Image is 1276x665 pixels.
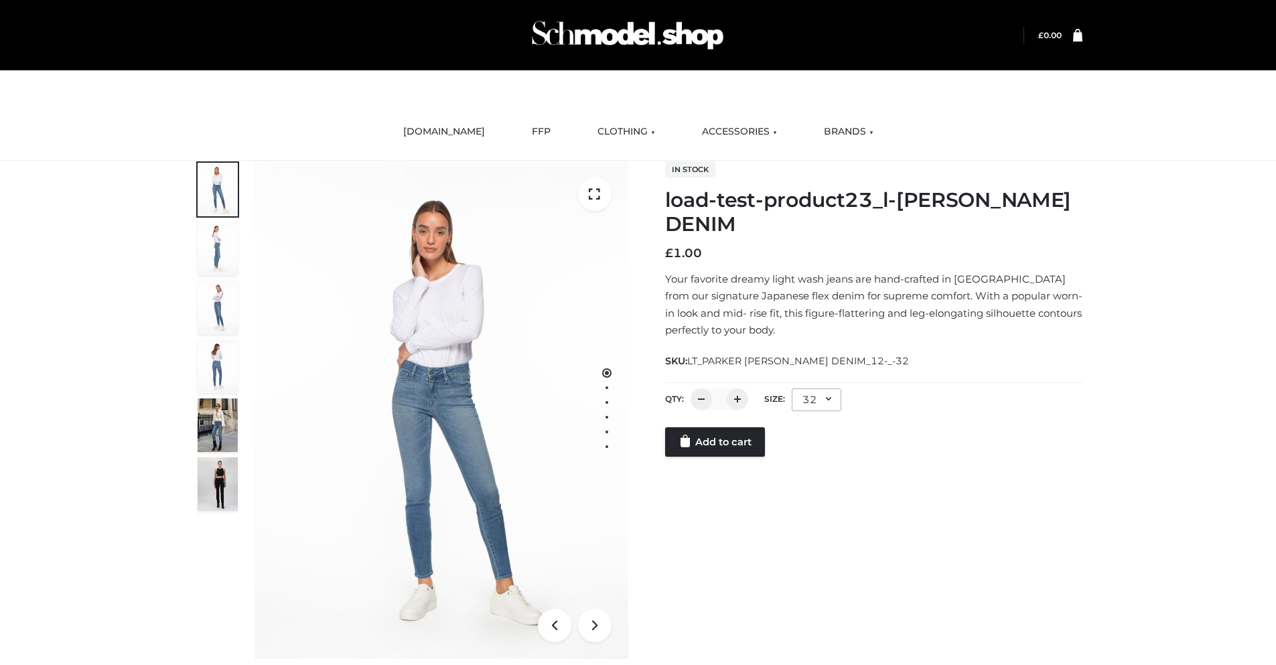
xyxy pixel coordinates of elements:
[814,117,883,147] a: BRANDS
[587,117,665,147] a: CLOTHING
[198,398,238,452] img: Bowery-Skinny_Cove-1.jpg
[1038,30,1062,40] a: £0.00
[198,163,238,216] img: 2001KLX-Ava-skinny-cove-1-scaled_9b141654-9513-48e5-b76c-3dc7db129200.jpg
[1038,30,1062,40] bdi: 0.00
[692,117,787,147] a: ACCESSORIES
[393,117,495,147] a: [DOMAIN_NAME]
[665,394,684,404] label: QTY:
[522,117,561,147] a: FFP
[198,281,238,334] img: 2001KLX-Ava-skinny-cove-3-scaled_eb6bf915-b6b9-448f-8c6c-8cabb27fd4b2.jpg
[198,222,238,275] img: 2001KLX-Ava-skinny-cove-4-scaled_4636a833-082b-4702-abec-fd5bf279c4fc.jpg
[527,9,728,62] img: Schmodel Admin 964
[665,188,1082,236] h1: load-test-product23_l-[PERSON_NAME] DENIM
[198,340,238,393] img: 2001KLX-Ava-skinny-cove-2-scaled_32c0e67e-5e94-449c-a916-4c02a8c03427.jpg
[665,353,910,369] span: SKU:
[687,355,909,367] span: LT_PARKER [PERSON_NAME] DENIM_12-_-32
[665,246,673,261] span: £
[198,457,238,511] img: 49df5f96394c49d8b5cbdcda3511328a.HD-1080p-2.5Mbps-49301101_thumbnail.jpg
[665,427,765,457] a: Add to cart
[665,161,715,177] span: In stock
[665,246,702,261] bdi: 1.00
[792,388,841,411] div: 32
[764,394,785,404] label: Size:
[665,271,1082,339] p: Your favorite dreamy light wash jeans are hand-crafted in [GEOGRAPHIC_DATA] from our signature Ja...
[1038,30,1044,40] span: £
[255,161,628,659] img: 2001KLX-Ava-skinny-cove-1-scaled_9b141654-9513-48e5-b76c-3dc7db129200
